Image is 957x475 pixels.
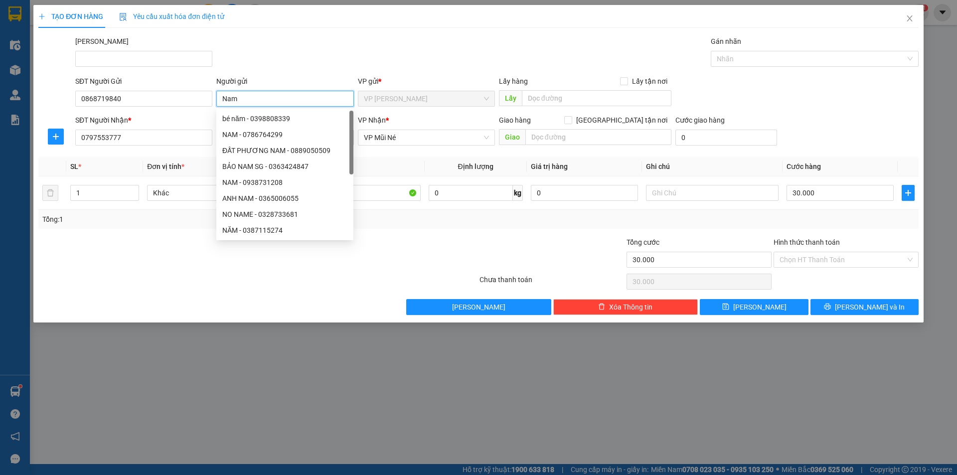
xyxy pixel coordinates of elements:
[42,214,369,225] div: Tổng: 1
[553,299,698,315] button: deleteXóa Thông tin
[513,185,523,201] span: kg
[478,274,626,292] div: Chưa thanh toán
[406,299,551,315] button: [PERSON_NAME]
[824,303,831,311] span: printer
[609,302,652,313] span: Xóa Thông tin
[711,37,741,45] label: Gán nhãn
[95,9,119,20] span: Nhận:
[902,189,914,197] span: plus
[222,193,347,204] div: ANH NAM - 0365006055
[216,222,353,238] div: NĂM - 0387115274
[216,190,353,206] div: ANH NAM - 0365006055
[646,185,779,201] input: Ghi Chú
[216,158,353,174] div: BẢO NAM SG - 0363424847
[8,8,88,32] div: VP [PERSON_NAME]
[358,116,386,124] span: VP Nhận
[722,303,729,311] span: save
[222,209,347,220] div: NO NAME - 0328733681
[364,130,489,145] span: VP Mũi Né
[222,177,347,188] div: NAM - 0938731208
[38,13,45,20] span: plus
[42,185,58,201] button: delete
[733,302,787,313] span: [PERSON_NAME]
[95,8,175,32] div: VP [PERSON_NAME]
[364,91,489,106] span: VP Phạm Ngũ Lão
[458,162,493,170] span: Định lượng
[75,115,212,126] div: SĐT Người Nhận
[119,13,127,21] img: icon
[8,44,88,58] div: 0917189801
[787,162,821,170] span: Cước hàng
[810,299,919,315] button: printer[PERSON_NAME] và In
[358,76,495,87] div: VP gửi
[452,302,505,313] span: [PERSON_NAME]
[675,130,777,146] input: Cước giao hàng
[8,32,88,44] div: CÔ TUYẾT
[216,111,353,127] div: bé năm - 0398808339
[216,76,353,87] div: Người gửi
[598,303,605,311] span: delete
[70,162,78,170] span: SL
[531,185,638,201] input: 0
[499,116,531,124] span: Giao hàng
[222,129,347,140] div: NAM - 0786764299
[525,129,671,145] input: Dọc đường
[902,185,915,201] button: plus
[627,238,659,246] span: Tổng cước
[222,113,347,124] div: bé năm - 0398808339
[75,51,212,67] input: Mã ĐH
[531,162,568,170] span: Giá trị hàng
[216,127,353,143] div: NAM - 0786764299
[38,12,103,20] span: TẠO ĐƠN HÀNG
[222,225,347,236] div: NĂM - 0387115274
[95,44,175,58] div: 0945471708
[7,64,90,76] div: 30.000
[216,206,353,222] div: NO NAME - 0328733681
[700,299,808,315] button: save[PERSON_NAME]
[499,90,522,106] span: Lấy
[95,32,175,44] div: c nhiên
[896,5,924,33] button: Close
[216,174,353,190] div: NAM - 0938731208
[8,9,24,20] span: Gửi:
[153,185,274,200] span: Khác
[75,37,129,45] label: Mã ĐH
[628,76,671,87] span: Lấy tận nơi
[288,185,420,201] input: VD: Bàn, Ghế
[216,143,353,158] div: ĐẤT PHƯƠNG NAM - 0889050509
[222,145,347,156] div: ĐẤT PHƯƠNG NAM - 0889050509
[222,161,347,172] div: BẢO NAM SG - 0363424847
[906,14,914,22] span: close
[572,115,671,126] span: [GEOGRAPHIC_DATA] tận nơi
[499,129,525,145] span: Giao
[774,238,840,246] label: Hình thức thanh toán
[48,129,64,145] button: plus
[48,133,63,141] span: plus
[75,76,212,87] div: SĐT Người Gửi
[835,302,905,313] span: [PERSON_NAME] và In
[7,65,23,76] span: CR :
[675,116,725,124] label: Cước giao hàng
[147,162,184,170] span: Đơn vị tính
[119,12,224,20] span: Yêu cầu xuất hóa đơn điện tử
[499,77,528,85] span: Lấy hàng
[522,90,671,106] input: Dọc đường
[642,157,783,176] th: Ghi chú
